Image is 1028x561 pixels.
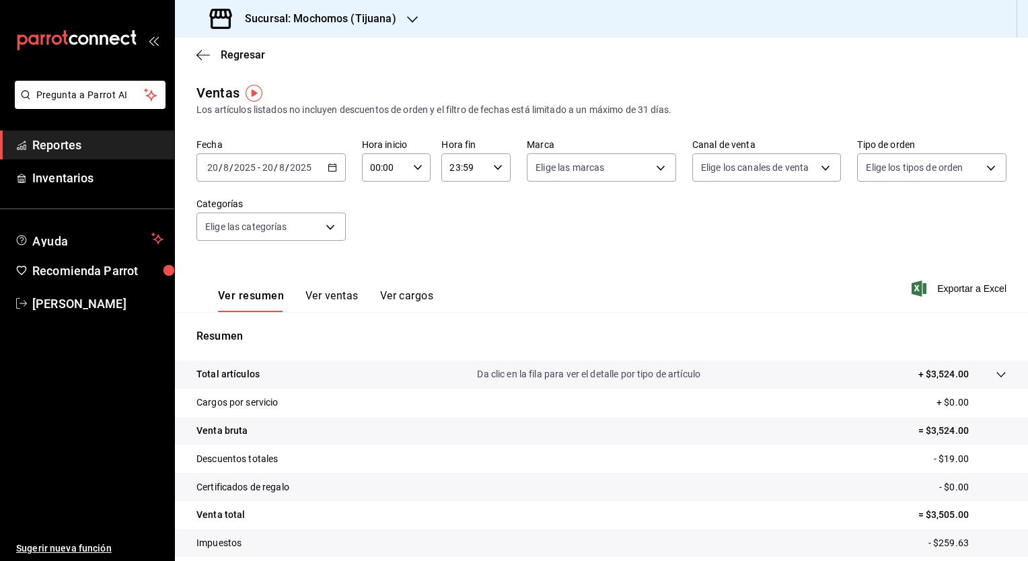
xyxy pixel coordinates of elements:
span: Pregunta a Parrot AI [36,88,145,102]
span: / [229,162,233,173]
p: Certificados de regalo [196,480,289,494]
label: Canal de venta [692,140,842,149]
p: Venta total [196,508,245,522]
input: ---- [289,162,312,173]
button: Pregunta a Parrot AI [15,81,166,109]
span: Elige las marcas [536,161,604,174]
span: / [285,162,289,173]
button: Ver resumen [218,289,284,312]
p: Impuestos [196,536,242,550]
p: Venta bruta [196,424,248,438]
p: - $19.00 [934,452,1006,466]
span: Reportes [32,136,163,154]
p: = $3,505.00 [918,508,1006,522]
input: -- [223,162,229,173]
label: Hora inicio [362,140,431,149]
span: / [219,162,223,173]
span: Sugerir nueva función [16,541,163,556]
button: Ver ventas [305,289,359,312]
span: Recomienda Parrot [32,262,163,280]
div: Los artículos listados no incluyen descuentos de orden y el filtro de fechas está limitado a un m... [196,103,1006,117]
p: Total artículos [196,367,260,381]
p: = $3,524.00 [918,424,1006,438]
button: Ver cargos [380,289,434,312]
input: -- [279,162,285,173]
a: Pregunta a Parrot AI [9,98,166,112]
input: -- [207,162,219,173]
label: Marca [527,140,676,149]
p: Cargos por servicio [196,396,279,410]
span: Inventarios [32,169,163,187]
button: Exportar a Excel [914,280,1006,297]
span: Elige los tipos de orden [866,161,963,174]
input: ---- [233,162,256,173]
span: / [274,162,278,173]
input: -- [262,162,274,173]
p: Descuentos totales [196,452,278,466]
span: Elige las categorías [205,220,287,233]
span: Elige los canales de venta [701,161,809,174]
span: Ayuda [32,231,146,247]
div: Ventas [196,83,240,103]
p: - $0.00 [939,480,1006,494]
img: Tooltip marker [246,85,262,102]
label: Categorías [196,199,346,209]
span: - [258,162,260,173]
p: Resumen [196,328,1006,344]
p: + $0.00 [937,396,1006,410]
button: Regresar [196,48,265,61]
label: Hora fin [441,140,511,149]
p: + $3,524.00 [918,367,969,381]
label: Fecha [196,140,346,149]
div: navigation tabs [218,289,433,312]
button: open_drawer_menu [148,35,159,46]
label: Tipo de orden [857,140,1006,149]
span: [PERSON_NAME] [32,295,163,313]
p: Da clic en la fila para ver el detalle por tipo de artículo [477,367,700,381]
span: Regresar [221,48,265,61]
p: - $259.63 [928,536,1006,550]
h3: Sucursal: Mochomos (Tijuana) [234,11,396,27]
